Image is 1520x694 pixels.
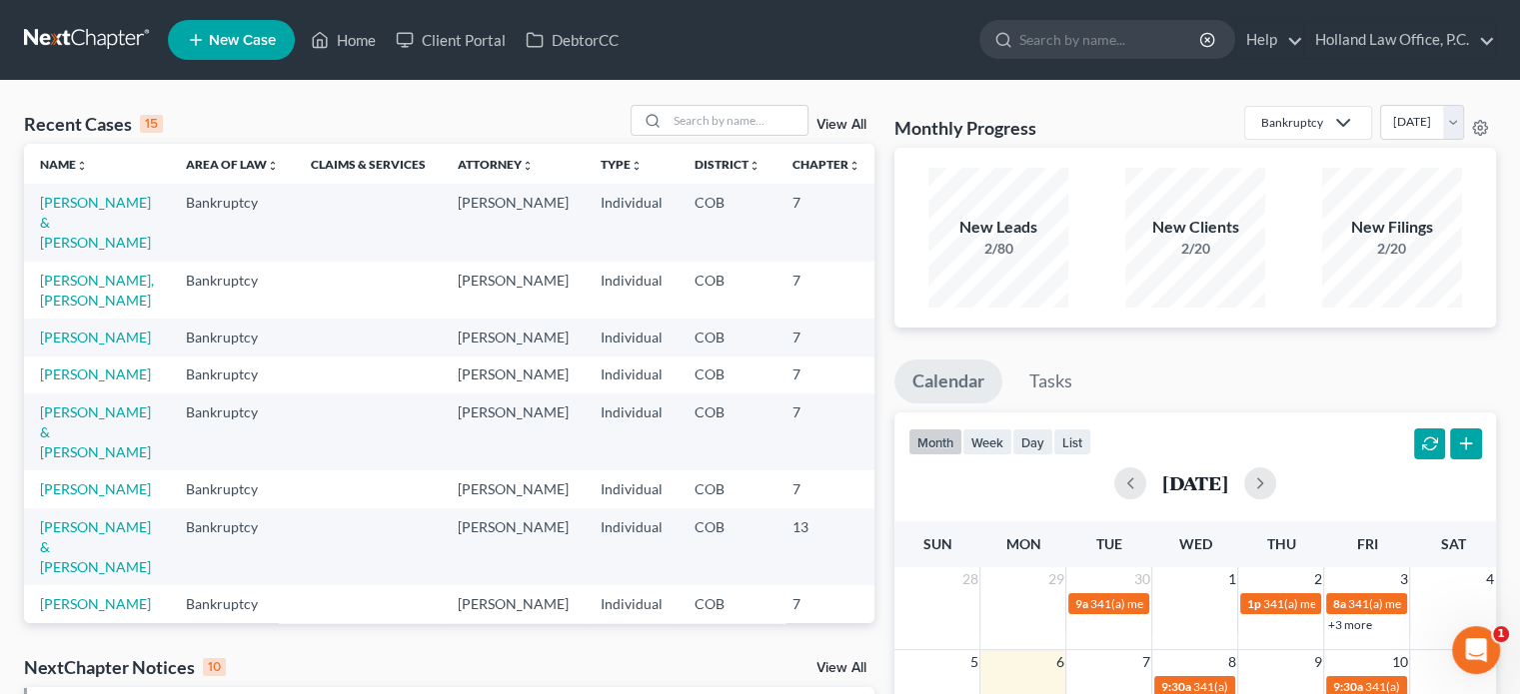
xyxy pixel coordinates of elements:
a: Districtunfold_more [695,157,760,172]
a: View All [816,661,866,675]
span: 341(a) meeting for [PERSON_NAME] [1192,679,1385,694]
span: 7 [1139,650,1151,674]
i: unfold_more [848,160,860,172]
td: 7 [776,319,876,355]
span: Fri [1356,535,1377,552]
input: Search by name... [1019,21,1202,58]
td: COB [679,393,776,470]
div: NextChapter Notices [24,655,226,679]
div: New Clients [1125,216,1265,239]
i: unfold_more [267,160,279,172]
td: 7 [776,393,876,470]
span: 9:30a [1160,679,1190,694]
div: 15 [140,115,163,133]
button: day [1012,428,1053,455]
div: Bankruptcy [1261,114,1323,131]
td: Bankruptcy [170,623,295,660]
td: Individual [585,262,679,319]
td: 13 [776,508,876,585]
span: 8 [1225,650,1237,674]
td: [PERSON_NAME] [442,585,585,622]
span: Wed [1178,535,1211,552]
span: 8a [1332,596,1345,611]
span: 1p [1246,596,1260,611]
th: Claims & Services [295,144,442,184]
span: Thu [1266,535,1295,552]
span: Mon [1005,535,1040,552]
div: 2/80 [928,239,1068,259]
span: 10 [1389,650,1409,674]
span: 28 [959,567,979,591]
a: [PERSON_NAME] [40,480,151,497]
td: Individual [585,319,679,355]
span: 5 [967,650,979,674]
td: [PERSON_NAME] [442,356,585,393]
td: Bankruptcy [170,184,295,261]
span: Sat [1440,535,1465,552]
td: [PERSON_NAME] [442,184,585,261]
a: Help [1236,22,1303,58]
td: 7 [776,623,876,660]
a: DebtorCC [516,22,629,58]
a: [PERSON_NAME] & [PERSON_NAME] [40,194,151,251]
div: 10 [203,658,226,676]
td: Individual [585,585,679,622]
span: 1 [1493,626,1509,642]
span: Sun [922,535,951,552]
a: Chapterunfold_more [792,157,860,172]
td: Individual [585,470,679,507]
td: Individual [585,508,679,585]
span: 9 [1311,650,1323,674]
i: unfold_more [749,160,760,172]
span: 1 [1225,567,1237,591]
button: list [1053,428,1091,455]
td: 7 [776,262,876,319]
iframe: Intercom live chat [1452,626,1500,674]
span: 3 [1397,567,1409,591]
td: Individual [585,184,679,261]
a: Typeunfold_more [601,157,643,172]
a: [PERSON_NAME] & [PERSON_NAME] [40,403,151,460]
td: [PERSON_NAME] [442,470,585,507]
td: COB [679,356,776,393]
a: Holland Law Office, P.C. [1305,22,1495,58]
a: +3 more [1327,617,1371,632]
td: [PERSON_NAME] [442,319,585,355]
div: Recent Cases [24,112,163,136]
td: COB [679,585,776,622]
td: [PERSON_NAME] [442,623,585,660]
td: Bankruptcy [170,585,295,622]
span: 6 [1053,650,1065,674]
span: 4 [1484,567,1496,591]
td: 7 [776,585,876,622]
a: Client Portal [386,22,516,58]
a: Calendar [894,359,1002,403]
span: 30 [1131,567,1151,591]
input: Search by name... [668,106,807,135]
td: [PERSON_NAME] [442,508,585,585]
td: COB [679,262,776,319]
div: New Leads [928,216,1068,239]
td: Bankruptcy [170,262,295,319]
td: Bankruptcy [170,393,295,470]
i: unfold_more [76,160,88,172]
a: [PERSON_NAME] [40,595,151,612]
div: 2/20 [1125,239,1265,259]
a: Area of Lawunfold_more [186,157,279,172]
span: 9:30a [1332,679,1362,694]
td: Bankruptcy [170,356,295,393]
td: Bankruptcy [170,319,295,355]
td: COB [679,623,776,660]
td: 7 [776,356,876,393]
td: COB [679,319,776,355]
button: week [962,428,1012,455]
td: Individual [585,356,679,393]
span: 341(a) meeting for [PERSON_NAME] [1089,596,1282,611]
a: View All [816,118,866,132]
td: [PERSON_NAME] [442,393,585,470]
a: Home [301,22,386,58]
td: Individual [585,623,679,660]
div: 2/20 [1322,239,1462,259]
td: COB [679,508,776,585]
a: Tasks [1011,359,1090,403]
